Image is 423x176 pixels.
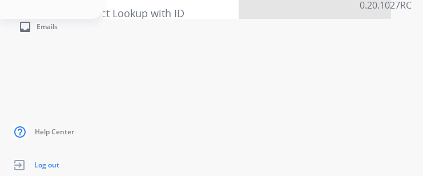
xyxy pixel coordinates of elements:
[37,22,58,31] span: Emails
[62,1,234,26] div: Contract Lookup with ID
[35,127,74,137] span: Help Center
[34,161,59,170] span: Log out
[18,20,32,34] mat-icon: inbox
